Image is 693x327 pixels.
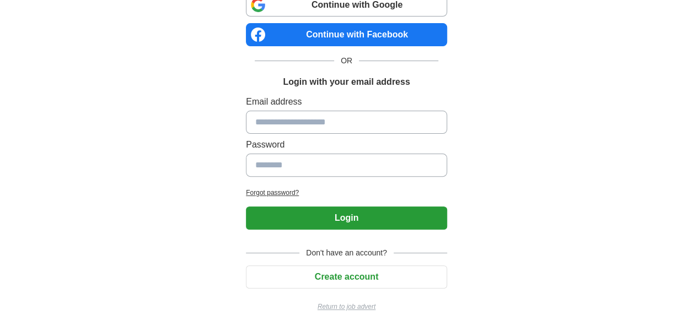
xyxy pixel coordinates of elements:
[246,302,447,312] a: Return to job advert
[246,95,447,108] label: Email address
[246,265,447,288] button: Create account
[246,206,447,230] button: Login
[283,75,410,89] h1: Login with your email address
[246,272,447,281] a: Create account
[299,247,394,259] span: Don't have an account?
[246,138,447,151] label: Password
[246,188,447,198] a: Forgot password?
[246,23,447,46] a: Continue with Facebook
[334,55,359,67] span: OR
